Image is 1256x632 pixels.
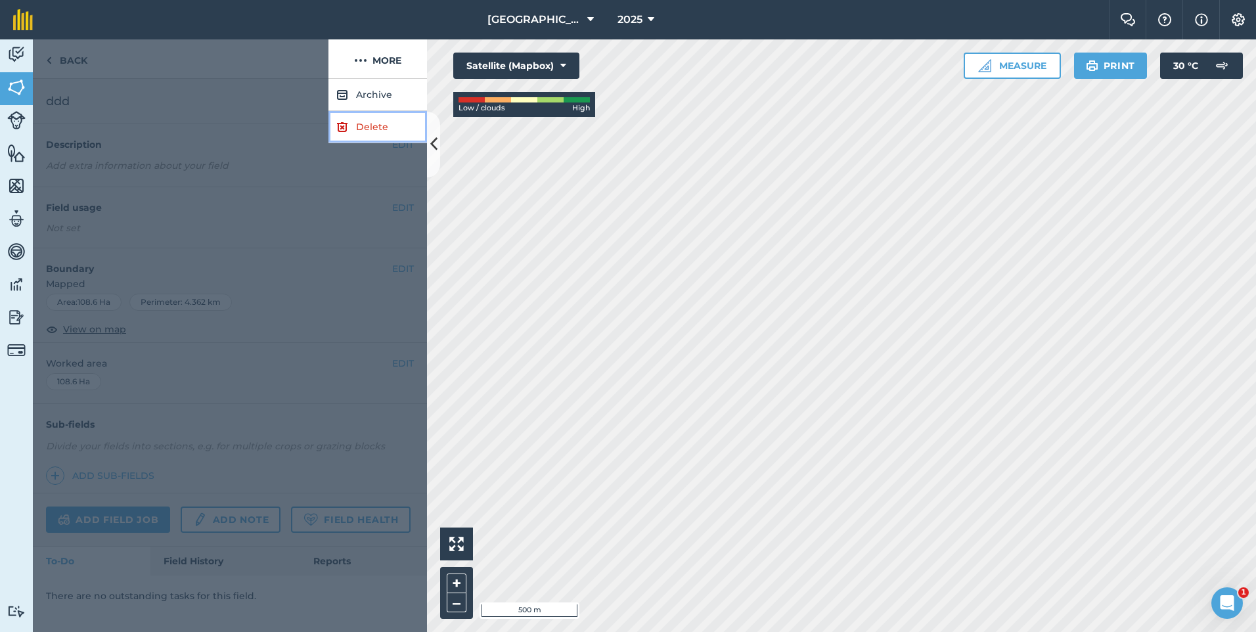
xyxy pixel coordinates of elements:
[7,111,26,129] img: svg+xml;base64,PD94bWwgdmVyc2lvbj0iMS4wIiBlbmNvZGluZz0idXRmLTgiPz4KPCEtLSBHZW5lcmF0b3I6IEFkb2JlIE...
[1173,53,1198,79] span: 30 ° C
[7,143,26,163] img: svg+xml;base64,PHN2ZyB4bWxucz0iaHR0cDovL3d3dy53My5vcmcvMjAwMC9zdmciIHdpZHRoPSI1NiIgaGVpZ2h0PSI2MC...
[1160,53,1243,79] button: 30 °C
[7,176,26,196] img: svg+xml;base64,PHN2ZyB4bWxucz0iaHR0cDovL3d3dy53My5vcmcvMjAwMC9zdmciIHdpZHRoPSI1NiIgaGVpZ2h0PSI2MC...
[7,341,26,359] img: svg+xml;base64,PD94bWwgdmVyc2lvbj0iMS4wIiBlbmNvZGluZz0idXRmLTgiPz4KPCEtLSBHZW5lcmF0b3I6IEFkb2JlIE...
[7,275,26,294] img: svg+xml;base64,PD94bWwgdmVyc2lvbj0iMS4wIiBlbmNvZGluZz0idXRmLTgiPz4KPCEtLSBHZW5lcmF0b3I6IEFkb2JlIE...
[1157,13,1173,26] img: A question mark icon
[453,53,579,79] button: Satellite (Mapbox)
[328,39,427,78] button: More
[7,242,26,261] img: svg+xml;base64,PD94bWwgdmVyc2lvbj0iMS4wIiBlbmNvZGluZz0idXRmLTgiPz4KPCEtLSBHZW5lcmF0b3I6IEFkb2JlIE...
[447,574,466,593] button: +
[336,87,348,102] img: svg+xml;base64,PHN2ZyB4bWxucz0iaHR0cDovL3d3dy53My5vcmcvMjAwMC9zdmciIHdpZHRoPSIxOCIgaGVpZ2h0PSIyNC...
[336,119,348,135] img: svg+xml;base64,PHN2ZyB4bWxucz0iaHR0cDovL3d3dy53My5vcmcvMjAwMC9zdmciIHdpZHRoPSIxOCIgaGVpZ2h0PSIyNC...
[1120,13,1136,26] img: Two speech bubbles overlapping with the left bubble in the forefront
[447,593,466,612] button: –
[328,79,427,111] button: Archive
[1211,587,1243,619] iframe: Intercom live chat
[354,53,367,68] img: svg+xml;base64,PHN2ZyB4bWxucz0iaHR0cDovL3d3dy53My5vcmcvMjAwMC9zdmciIHdpZHRoPSIyMCIgaGVpZ2h0PSIyNC...
[1195,12,1208,28] img: svg+xml;base64,PHN2ZyB4bWxucz0iaHR0cDovL3d3dy53My5vcmcvMjAwMC9zdmciIHdpZHRoPSIxNyIgaGVpZ2h0PSIxNy...
[7,307,26,327] img: svg+xml;base64,PD94bWwgdmVyc2lvbj0iMS4wIiBlbmNvZGluZz0idXRmLTgiPz4KPCEtLSBHZW5lcmF0b3I6IEFkb2JlIE...
[328,111,427,143] a: Delete
[7,209,26,229] img: svg+xml;base64,PD94bWwgdmVyc2lvbj0iMS4wIiBlbmNvZGluZz0idXRmLTgiPz4KPCEtLSBHZW5lcmF0b3I6IEFkb2JlIE...
[964,53,1061,79] button: Measure
[1209,53,1235,79] img: svg+xml;base64,PD94bWwgdmVyc2lvbj0iMS4wIiBlbmNvZGluZz0idXRmLTgiPz4KPCEtLSBHZW5lcmF0b3I6IEFkb2JlIE...
[572,102,590,114] span: High
[459,102,505,114] span: Low / clouds
[1238,587,1249,598] span: 1
[7,78,26,97] img: svg+xml;base64,PHN2ZyB4bWxucz0iaHR0cDovL3d3dy53My5vcmcvMjAwMC9zdmciIHdpZHRoPSI1NiIgaGVpZ2h0PSI2MC...
[978,59,991,72] img: Ruler icon
[1086,58,1098,74] img: svg+xml;base64,PHN2ZyB4bWxucz0iaHR0cDovL3d3dy53My5vcmcvMjAwMC9zdmciIHdpZHRoPSIxOSIgaGVpZ2h0PSIyNC...
[7,605,26,618] img: svg+xml;base64,PD94bWwgdmVyc2lvbj0iMS4wIiBlbmNvZGluZz0idXRmLTgiPz4KPCEtLSBHZW5lcmF0b3I6IEFkb2JlIE...
[617,12,642,28] span: 2025
[1074,53,1148,79] button: Print
[1230,13,1246,26] img: A cog icon
[7,45,26,64] img: svg+xml;base64,PD94bWwgdmVyc2lvbj0iMS4wIiBlbmNvZGluZz0idXRmLTgiPz4KPCEtLSBHZW5lcmF0b3I6IEFkb2JlIE...
[487,12,582,28] span: [GEOGRAPHIC_DATA][PERSON_NAME]
[449,537,464,551] img: Four arrows, one pointing top left, one top right, one bottom right and the last bottom left
[13,9,33,30] img: fieldmargin Logo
